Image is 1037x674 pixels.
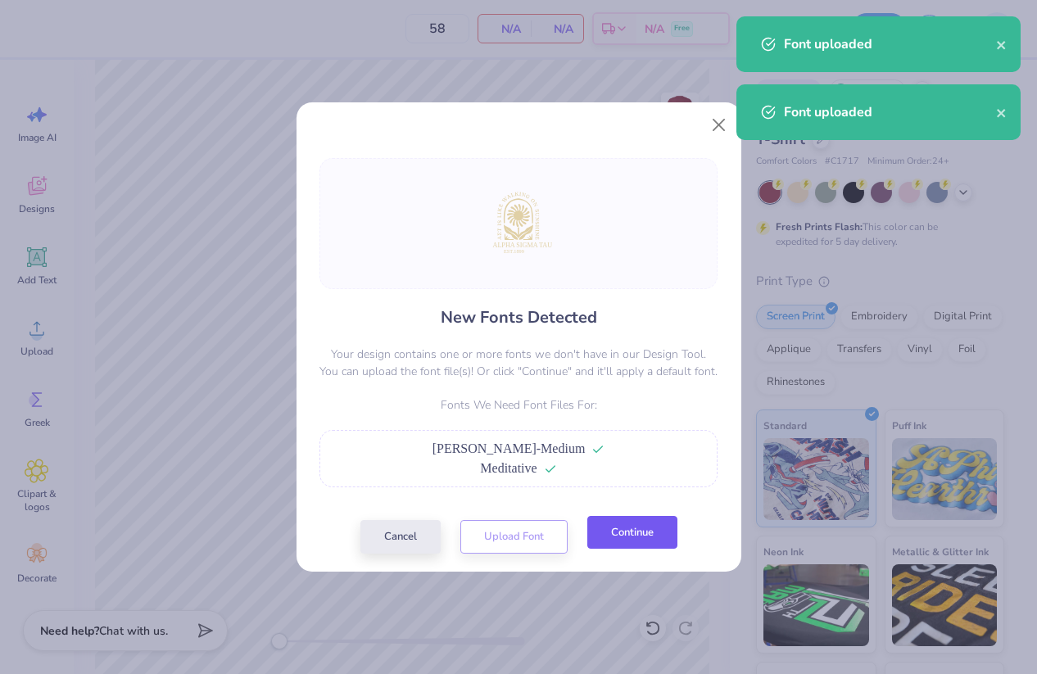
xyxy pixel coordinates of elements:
[480,461,537,475] span: Meditative
[784,34,996,54] div: Font uploaded
[587,516,677,550] button: Continue
[432,441,586,455] span: [PERSON_NAME]-Medium
[360,520,441,554] button: Cancel
[319,346,718,380] p: Your design contains one or more fonts we don't have in our Design Tool. You can upload the font ...
[996,34,1008,54] button: close
[703,110,734,141] button: Close
[319,396,718,414] p: Fonts We Need Font Files For:
[441,305,597,329] h4: New Fonts Detected
[996,102,1008,122] button: close
[784,102,996,122] div: Font uploaded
